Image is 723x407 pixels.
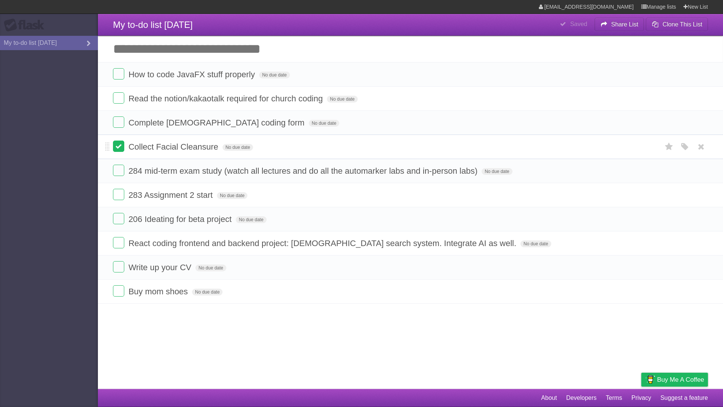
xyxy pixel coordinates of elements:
label: Done [113,165,124,176]
a: About [541,391,557,405]
span: No due date [482,168,512,175]
a: Developers [566,391,596,405]
label: Done [113,189,124,200]
label: Done [113,141,124,152]
a: Terms [606,391,622,405]
b: Clone This List [662,21,702,28]
b: Saved [570,21,587,27]
span: No due date [327,96,357,103]
img: Buy me a coffee [645,373,655,386]
label: Done [113,261,124,272]
span: No due date [259,72,290,78]
span: 284 mid-term exam study (watch all lectures and do all the automarker labs and in-person labs) [128,166,479,176]
span: Write up your CV [128,263,193,272]
label: Done [113,285,124,297]
span: No due date [192,289,223,295]
span: Collect Facial Cleansure [128,142,220,151]
span: Complete [DEMOGRAPHIC_DATA] coding form [128,118,306,127]
span: Buy mom shoes [128,287,190,296]
label: Done [113,92,124,104]
span: No due date [217,192,247,199]
span: Buy me a coffee [657,373,704,386]
button: Clone This List [646,18,708,31]
span: 283 Assignment 2 start [128,190,215,200]
label: Done [113,213,124,224]
span: 206 Ideating for beta project [128,214,233,224]
label: Done [113,237,124,248]
label: Done [113,68,124,80]
b: Share List [611,21,638,28]
span: No due date [309,120,339,127]
span: Read the notion/kakaotalk required for church coding [128,94,325,103]
span: How to code JavaFX stuff properly [128,70,257,79]
div: Flask [4,18,49,32]
span: No due date [520,240,551,247]
span: No due date [236,216,266,223]
span: React coding frontend and backend project: [DEMOGRAPHIC_DATA] search system. Integrate AI as well. [128,239,518,248]
span: No due date [195,265,226,271]
span: No due date [223,144,253,151]
a: Suggest a feature [660,391,708,405]
button: Share List [595,18,644,31]
label: Star task [662,141,676,153]
a: Buy me a coffee [641,373,708,387]
a: Privacy [631,391,651,405]
label: Done [113,116,124,128]
span: My to-do list [DATE] [113,20,193,30]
